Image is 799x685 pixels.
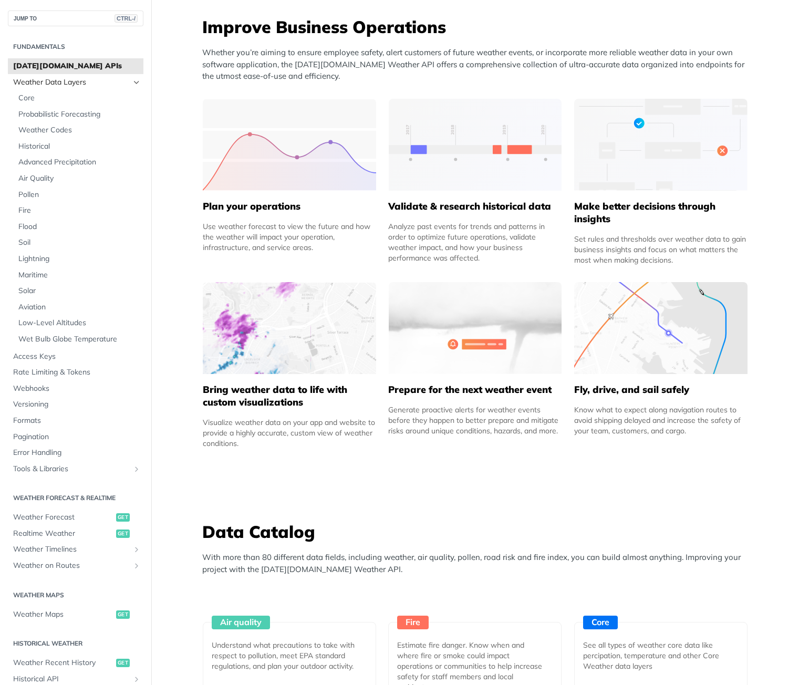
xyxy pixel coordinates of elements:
button: Hide subpages for Weather Data Layers [132,78,141,87]
span: Lightning [18,254,141,264]
span: Solar [18,286,141,296]
a: Advanced Precipitation [13,154,143,170]
a: Weather Codes [13,122,143,138]
a: Rate Limiting & Tokens [8,365,143,380]
span: Core [18,93,141,103]
p: With more than 80 different data fields, including weather, air quality, pollen, road risk and fi... [202,552,754,575]
img: 2c0a313-group-496-12x.svg [389,282,562,374]
a: Error Handling [8,445,143,461]
a: Flood [13,219,143,235]
button: Show subpages for Historical API [132,675,141,683]
a: Weather TimelinesShow subpages for Weather Timelines [8,542,143,557]
h3: Improve Business Operations [202,15,754,38]
a: Lightning [13,251,143,267]
span: Versioning [13,399,141,410]
button: Show subpages for Weather Timelines [132,545,141,554]
a: Webhooks [8,381,143,397]
span: Realtime Weather [13,528,113,539]
div: Use weather forecast to view the future and how the weather will impact your operation, infrastru... [203,221,376,253]
a: Soil [13,235,143,251]
span: Rate Limiting & Tokens [13,367,141,378]
h5: Plan your operations [203,200,376,213]
a: Historical [13,139,143,154]
p: Whether you’re aiming to ensure employee safety, alert customers of future weather events, or inc... [202,47,754,82]
a: Solar [13,283,143,299]
a: Weather Forecastget [8,510,143,525]
h2: Weather Maps [8,590,143,600]
a: Wet Bulb Globe Temperature [13,331,143,347]
a: Weather on RoutesShow subpages for Weather on Routes [8,558,143,574]
div: Generate proactive alerts for weather events before they happen to better prepare and mitigate ri... [388,404,562,436]
span: get [116,659,130,667]
h5: Fly, drive, and sail safely [574,383,748,396]
span: Webhooks [13,383,141,394]
span: Advanced Precipitation [18,157,141,168]
span: Weather Timelines [13,544,130,555]
span: Probabilistic Forecasting [18,109,141,120]
span: Fire [18,205,141,216]
a: Pollen [13,187,143,203]
div: See all types of weather core data like percipation, temperature and other Core Weather data layers [583,640,730,671]
div: Fire [397,616,429,629]
div: Analyze past events for trends and patterns in order to optimize future operations, validate weat... [388,221,562,263]
span: Weather Data Layers [13,77,130,88]
span: Weather Forecast [13,512,113,523]
a: [DATE][DOMAIN_NAME] APIs [8,58,143,74]
div: Understand what precautions to take with respect to pollution, meet EPA standard regulations, and... [212,640,359,671]
span: Maritime [18,270,141,281]
img: 13d7ca0-group-496-2.svg [389,99,562,191]
span: Error Handling [13,448,141,458]
span: Wet Bulb Globe Temperature [18,334,141,345]
a: Weather Data LayersHide subpages for Weather Data Layers [8,75,143,90]
a: Air Quality [13,171,143,186]
span: Pagination [13,432,141,442]
img: a22d113-group-496-32x.svg [574,99,748,191]
span: Weather Maps [13,609,113,620]
span: Weather on Routes [13,561,130,571]
span: Weather Codes [18,125,141,136]
h2: Weather Forecast & realtime [8,493,143,503]
a: Low-Level Altitudes [13,315,143,331]
div: Set rules and thresholds over weather data to gain business insights and focus on what matters th... [574,234,748,265]
span: Historical [18,141,141,152]
span: Soil [18,237,141,248]
h5: Prepare for the next weather event [388,383,562,396]
h5: Make better decisions through insights [574,200,748,225]
span: Weather Recent History [13,658,113,668]
h2: Historical Weather [8,639,143,648]
img: 994b3d6-mask-group-32x.svg [574,282,748,374]
span: get [116,513,130,522]
div: Visualize weather data on your app and website to provide a highly accurate, custom view of weath... [203,417,376,449]
span: CTRL-/ [115,14,138,23]
a: Pagination [8,429,143,445]
button: JUMP TOCTRL-/ [8,11,143,26]
a: Probabilistic Forecasting [13,107,143,122]
span: [DATE][DOMAIN_NAME] APIs [13,61,141,71]
div: Air quality [212,616,270,629]
button: Show subpages for Weather on Routes [132,562,141,570]
span: Access Keys [13,351,141,362]
h5: Validate & research historical data [388,200,562,213]
a: Access Keys [8,349,143,365]
a: Core [13,90,143,106]
span: Air Quality [18,173,141,184]
a: Formats [8,413,143,429]
img: 39565e8-group-4962x.svg [203,99,376,191]
h3: Data Catalog [202,520,754,543]
a: Versioning [8,397,143,412]
a: Weather Mapsget [8,607,143,622]
div: Core [583,616,618,629]
span: get [116,530,130,538]
span: Formats [13,416,141,426]
span: Pollen [18,190,141,200]
h2: Fundamentals [8,42,143,51]
span: Low-Level Altitudes [18,318,141,328]
span: Historical API [13,674,130,684]
span: Flood [18,222,141,232]
a: Realtime Weatherget [8,526,143,542]
a: Weather Recent Historyget [8,655,143,671]
h5: Bring weather data to life with custom visualizations [203,383,376,409]
div: Know what to expect along navigation routes to avoid shipping delayed and increase the safety of ... [574,404,748,436]
span: Tools & Libraries [13,464,130,474]
button: Show subpages for Tools & Libraries [132,465,141,473]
